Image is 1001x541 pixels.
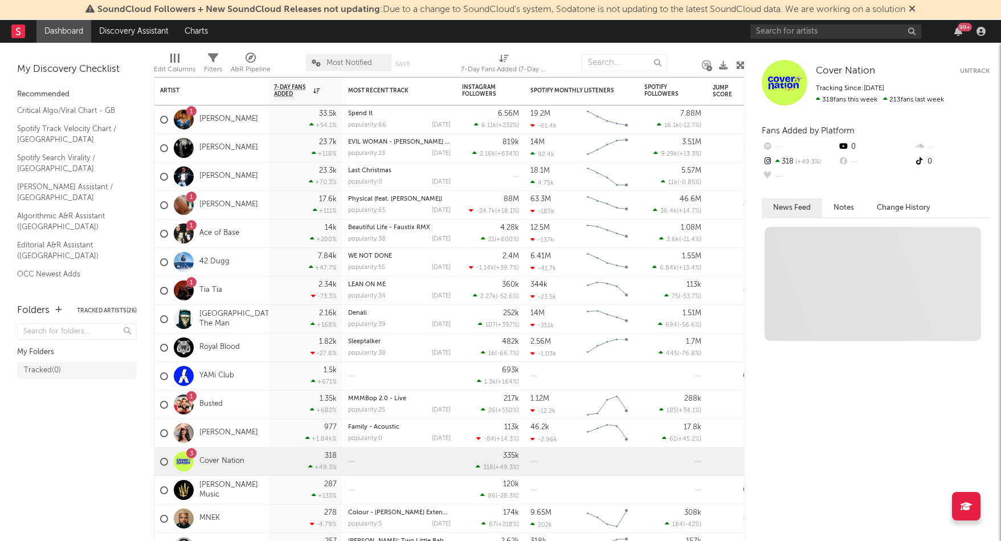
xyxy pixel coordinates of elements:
[17,210,125,233] a: Algorithmic A&R Assistant ([GEOGRAPHIC_DATA])
[320,395,337,402] div: 1.35k
[497,379,517,385] span: +164 %
[530,139,545,146] div: 14M
[762,154,837,169] div: 318
[530,281,548,288] div: 344k
[312,492,337,499] div: +133 %
[530,179,554,186] div: 4.75k
[667,408,677,414] span: 185
[530,87,616,94] div: Spotify Monthly Listeners
[313,207,337,214] div: +111 %
[653,150,701,157] div: ( )
[199,400,223,409] a: Busted
[530,167,550,174] div: 18.1M
[348,339,381,345] a: Sleeptalker
[582,333,633,362] svg: Chart title
[348,111,373,117] a: Spend It
[713,341,758,355] div: 28.0
[309,121,337,129] div: +54.1 %
[348,139,463,145] a: EVIL WOMAN - [PERSON_NAME] Remix
[432,293,451,299] div: [DATE]
[682,139,701,146] div: 3.51M
[582,105,633,134] svg: Chart title
[582,248,633,276] svg: Chart title
[476,435,519,442] div: ( )
[582,505,633,533] svg: Chart title
[686,338,701,345] div: 1.7M
[481,235,519,243] div: ( )
[582,191,633,219] svg: Chart title
[837,154,913,169] div: --
[97,5,380,14] span: SoundCloud Followers + New SoundCloud Releases not updating
[681,123,700,129] span: -12.7 %
[530,350,556,357] div: -1.03k
[432,350,451,356] div: [DATE]
[503,310,519,317] div: 252k
[432,179,451,185] div: [DATE]
[816,96,944,103] span: 213 fans last week
[97,5,905,14] span: : Due to a change to SoundCloud's system, Sodatone is not updating to the latest SoundCloud data....
[909,5,916,14] span: Dismiss
[679,408,700,414] span: +34.1 %
[160,87,246,94] div: Artist
[432,122,451,128] div: [DATE]
[659,406,701,414] div: ( )
[318,281,337,288] div: 2.34k
[530,322,554,329] div: -351k
[582,305,633,333] svg: Chart title
[713,84,741,98] div: Jump Score
[680,196,701,203] div: 46.6M
[309,264,337,271] div: +47.7 %
[644,84,684,97] div: Spotify Followers
[530,436,557,443] div: -2.96k
[477,378,519,385] div: ( )
[794,159,821,165] span: +49.3 %
[309,178,337,186] div: +70.3 %
[530,253,551,260] div: 6.41M
[199,481,263,500] a: [PERSON_NAME] Music
[17,152,125,175] a: Spotify Search Virality / [GEOGRAPHIC_DATA]
[530,424,549,431] div: 46.2k
[348,208,386,214] div: popularity: 65
[476,265,494,271] span: -1.14k
[497,294,517,300] span: -52.6 %
[502,139,519,146] div: 819k
[348,122,386,128] div: popularity: 66
[348,322,386,328] div: popularity: 39
[476,208,495,214] span: -24.7k
[653,207,701,214] div: ( )
[311,378,337,385] div: +671 %
[498,110,519,117] div: 6.56M
[497,208,517,214] span: +18.1 %
[231,63,271,76] div: A&R Pipeline
[816,66,875,77] a: Cover Nation
[496,265,517,271] span: +39.7 %
[199,172,258,181] a: [PERSON_NAME]
[199,343,240,352] a: Royal Blood
[530,407,555,414] div: -12.2k
[530,395,549,402] div: 1.12M
[91,20,177,43] a: Discovery Assistant
[481,406,519,414] div: ( )
[17,304,50,318] div: Folders
[672,294,679,300] span: 75
[348,168,451,174] div: Last Christmas
[348,225,430,231] a: Beautiful Life - Faustix RMX
[582,276,633,305] svg: Chart title
[713,398,758,412] div: 39.8
[500,224,519,231] div: 4.28k
[713,426,758,440] div: 57.2
[488,493,496,499] span: 86
[348,150,385,157] div: popularity: 23
[497,351,517,357] span: -66.7 %
[348,436,382,442] div: popularity: 0
[17,63,137,76] div: My Discovery Checklist
[305,435,337,442] div: +1.84k %
[199,371,234,381] a: YAMi Club
[432,407,451,413] div: [DATE]
[679,151,700,157] span: +13.3 %
[17,362,137,379] a: Tracked(0)
[461,63,546,76] div: 7-Day Fans Added (7-Day Fans Added)
[473,292,519,300] div: ( )
[822,198,865,217] button: Notes
[530,196,551,203] div: 63.3M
